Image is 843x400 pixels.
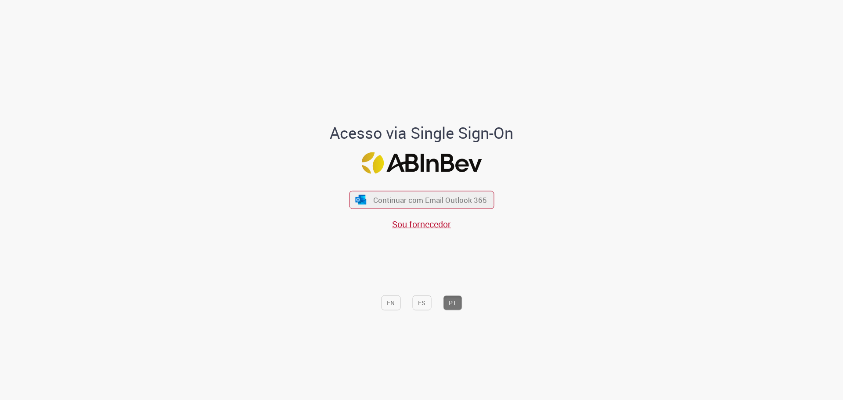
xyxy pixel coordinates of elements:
img: ícone Azure/Microsoft 360 [355,195,367,204]
h1: Acesso via Single Sign-On [300,124,544,142]
span: Continuar com Email Outlook 365 [373,195,487,205]
a: Sou fornecedor [392,218,451,230]
img: Logo ABInBev [361,152,482,173]
button: ícone Azure/Microsoft 360 Continuar com Email Outlook 365 [349,191,494,209]
button: ES [412,295,431,310]
button: EN [381,295,400,310]
button: PT [443,295,462,310]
